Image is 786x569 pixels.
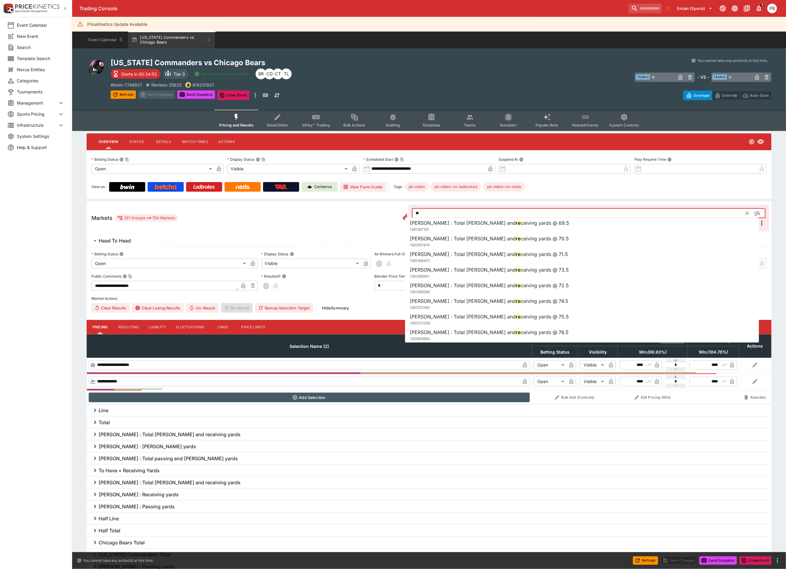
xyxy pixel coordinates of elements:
button: View Form Guide [340,182,386,192]
span: [PERSON_NAME] : Total [PERSON_NAME] and [410,236,516,242]
h6: [PERSON_NAME] : Total passing and [PERSON_NAME] yards [99,455,238,462]
button: Clear Results [91,303,130,313]
div: Betting Target: cerberus [484,182,525,192]
span: ceiving yards @ 75.5 [521,314,569,320]
span: Un-Result [186,303,218,313]
button: Liability [144,320,171,334]
span: pk-video-no-neds [484,184,525,190]
img: Neds [236,184,249,189]
p: Copy To Clipboard [111,82,142,88]
svg: Open [749,139,755,145]
h5: Markets [91,215,112,221]
span: 1381368941 [410,274,429,279]
span: re [516,267,521,273]
h6: Half Line [99,516,119,522]
span: 1381369296 [410,290,430,294]
button: Copy To Clipboard [128,274,132,278]
label: View on : [91,182,107,192]
div: Visible [580,377,606,386]
button: Clear [742,208,752,218]
button: Head To Head [87,235,772,247]
button: Betting Status [119,252,124,256]
span: re [516,236,521,242]
label: Market Actions [91,294,767,303]
div: Cameron Tarver [272,68,283,79]
p: Display Status [227,157,255,162]
button: Simulator Prices Available [191,69,253,79]
button: Match Times [177,135,213,149]
button: Event Calendar [85,32,127,48]
div: 251 Groups 704 Markets [117,215,176,222]
span: Help & Support [17,144,65,151]
button: Select Tenant [674,4,716,13]
p: Tier 3 [173,71,185,77]
span: re [516,251,521,257]
div: Betting Target: cerberus [405,182,428,192]
p: Copy To Clipboard [192,82,214,88]
h6: Total [99,419,110,426]
em: ( 104.76 %) [707,348,728,356]
button: Betting StatusCopy To Clipboard [119,157,124,162]
button: more [252,90,259,100]
button: Copy To Clipboard [400,157,404,162]
button: Override [712,91,740,100]
div: Event type filters [214,110,644,131]
p: Starts in 00:34:53 [121,71,157,77]
button: Refresh [111,90,136,99]
h6: [PERSON_NAME] : Passing yards [99,504,175,510]
button: Display Status [290,252,294,256]
span: ceiving yards @ 69.5 [521,220,569,226]
button: Resulting [114,320,144,334]
span: Auditing [385,123,400,127]
span: Detail Editor [267,123,288,127]
p: You cannot take any action(s) at this time. [697,58,768,63]
p: Auto-Save [750,92,769,99]
span: Nexus Entities [17,66,65,73]
span: re [516,298,521,304]
button: Connected to PK [717,3,728,14]
img: Bwin [120,184,134,189]
button: Actions [213,135,240,149]
div: Open [91,259,248,268]
span: [PERSON_NAME] : Total [PERSON_NAME] and [410,283,516,289]
img: Sportsbook Management [15,10,48,13]
button: Overview [94,135,123,149]
img: Cerberus [307,184,312,189]
button: Price Limits [237,320,270,334]
span: System Settings [17,133,65,139]
div: bwin [185,82,191,88]
span: re [516,314,521,320]
span: [PERSON_NAME] : Total [PERSON_NAME] and [410,267,516,273]
div: Start From [683,91,772,100]
p: Public Comments [91,274,121,279]
span: Re-Result [221,303,253,313]
div: Open [534,360,566,370]
button: Scheduled StartCopy To Clipboard [395,157,399,162]
button: Add Selection [89,393,530,402]
button: Close [752,208,763,219]
button: more [774,557,781,564]
span: InPlay™ Trading [302,123,330,127]
h6: [US_STATE] Commanders Total [99,552,170,558]
div: Visible [580,360,606,370]
button: Edit Pricing (Win) [619,393,686,402]
span: Popular Bets [536,123,558,127]
span: Pricing and Results [219,123,253,127]
button: Links [210,320,237,334]
button: Documentation [741,3,752,14]
span: Simulator [500,123,517,127]
button: Toggle light/dark mode [729,3,740,14]
button: Copy To Clipboard [261,157,266,162]
h6: [PERSON_NAME] : [PERSON_NAME] yards [99,443,196,450]
span: 1381370358 [410,321,430,326]
svg: Visible [757,138,764,145]
img: PriceKinetics [15,4,60,9]
span: 1381370160 [410,306,430,310]
span: Win(99.93%) [632,348,673,356]
p: Betting Status [91,157,118,162]
h2: Copy To Clipboard [111,58,441,67]
span: Visibility [582,348,613,356]
span: [PERSON_NAME] : Total [PERSON_NAME] and [410,251,516,257]
button: Overtype [683,91,712,100]
h6: Line [99,407,108,414]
